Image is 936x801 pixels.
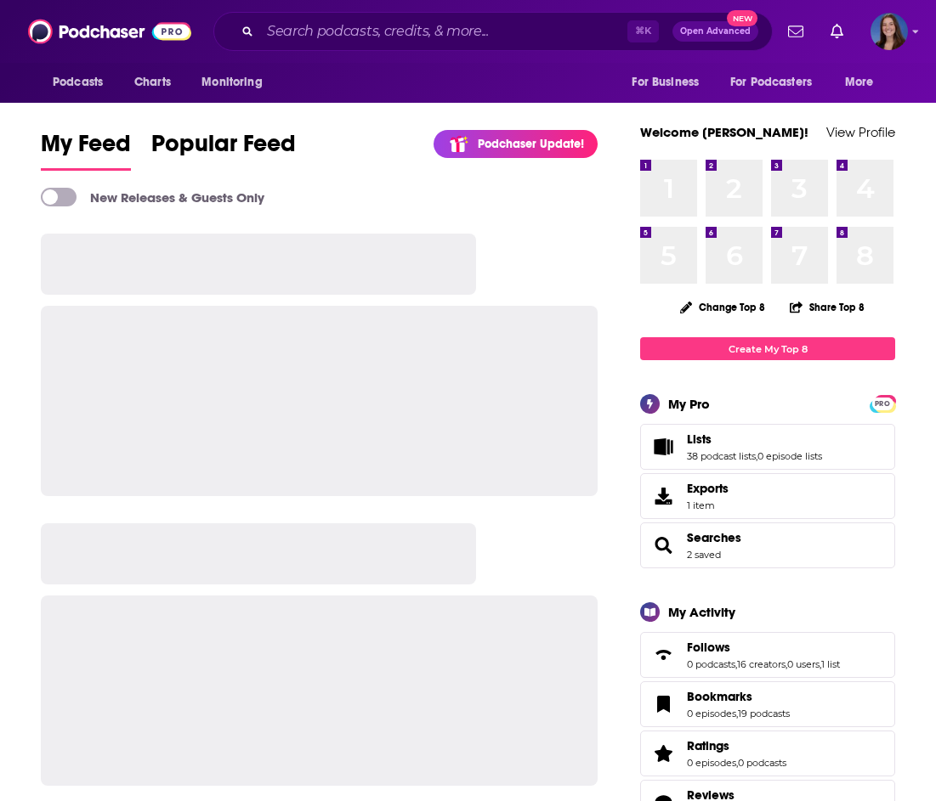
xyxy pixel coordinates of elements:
[738,708,790,719] a: 19 podcasts
[41,66,125,99] button: open menu
[640,337,895,360] a: Create My Top 8
[738,757,786,769] a: 0 podcasts
[478,137,584,151] p: Podchaser Update!
[53,71,103,94] span: Podcasts
[151,129,296,171] a: Popular Feed
[640,522,895,568] span: Searches
[787,658,820,670] a: 0 users
[134,71,171,94] span: Charts
[781,17,810,46] a: Show notifications dropdown
[646,484,680,508] span: Exports
[646,435,680,459] a: Lists
[640,424,895,470] span: Lists
[672,21,758,42] button: Open AdvancedNew
[687,530,741,545] a: Searches
[687,549,721,561] a: 2 saved
[123,66,181,99] a: Charts
[151,129,296,168] span: Popular Feed
[730,71,812,94] span: For Podcasters
[640,124,808,140] a: Welcome [PERSON_NAME]!
[727,10,757,26] span: New
[640,473,895,519] a: Exports
[687,432,822,447] a: Lists
[757,450,822,462] a: 0 episode lists
[41,129,131,171] a: My Feed
[824,17,850,46] a: Show notifications dropdown
[190,66,284,99] button: open menu
[736,757,738,769] span: ,
[872,398,893,410] span: PRO
[687,481,729,496] span: Exports
[687,689,752,704] span: Bookmarks
[871,13,908,50] button: Show profile menu
[627,20,659,42] span: ⌘ K
[872,397,893,409] a: PRO
[28,15,191,48] img: Podchaser - Follow, Share and Rate Podcasts
[680,27,751,36] span: Open Advanced
[845,71,874,94] span: More
[736,708,738,719] span: ,
[687,450,756,462] a: 38 podcast lists
[41,188,264,206] a: New Releases & Guests Only
[687,708,736,719] a: 0 episodes
[687,738,786,753] a: Ratings
[41,129,131,168] span: My Feed
[833,66,895,99] button: open menu
[640,730,895,776] span: Ratings
[786,658,787,670] span: ,
[213,12,773,51] div: Search podcasts, credits, & more...
[687,432,712,447] span: Lists
[668,604,735,620] div: My Activity
[646,742,680,765] a: Ratings
[687,689,790,704] a: Bookmarks
[871,13,908,50] img: User Profile
[821,658,840,670] a: 1 list
[632,71,699,94] span: For Business
[201,71,262,94] span: Monitoring
[646,692,680,716] a: Bookmarks
[640,681,895,727] span: Bookmarks
[646,643,680,667] a: Follows
[820,658,821,670] span: ,
[871,13,908,50] span: Logged in as emmadonovan
[687,499,729,511] span: 1 item
[687,738,729,753] span: Ratings
[826,124,895,140] a: View Profile
[687,640,730,655] span: Follows
[646,533,680,557] a: Searches
[687,757,736,769] a: 0 episodes
[737,658,786,670] a: 16 creators
[670,296,775,318] button: Change Top 8
[668,396,710,412] div: My Pro
[719,66,837,99] button: open menu
[687,640,840,655] a: Follows
[789,291,865,324] button: Share Top 8
[260,18,627,45] input: Search podcasts, credits, & more...
[640,632,895,678] span: Follows
[756,450,757,462] span: ,
[620,66,720,99] button: open menu
[687,658,735,670] a: 0 podcasts
[735,658,737,670] span: ,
